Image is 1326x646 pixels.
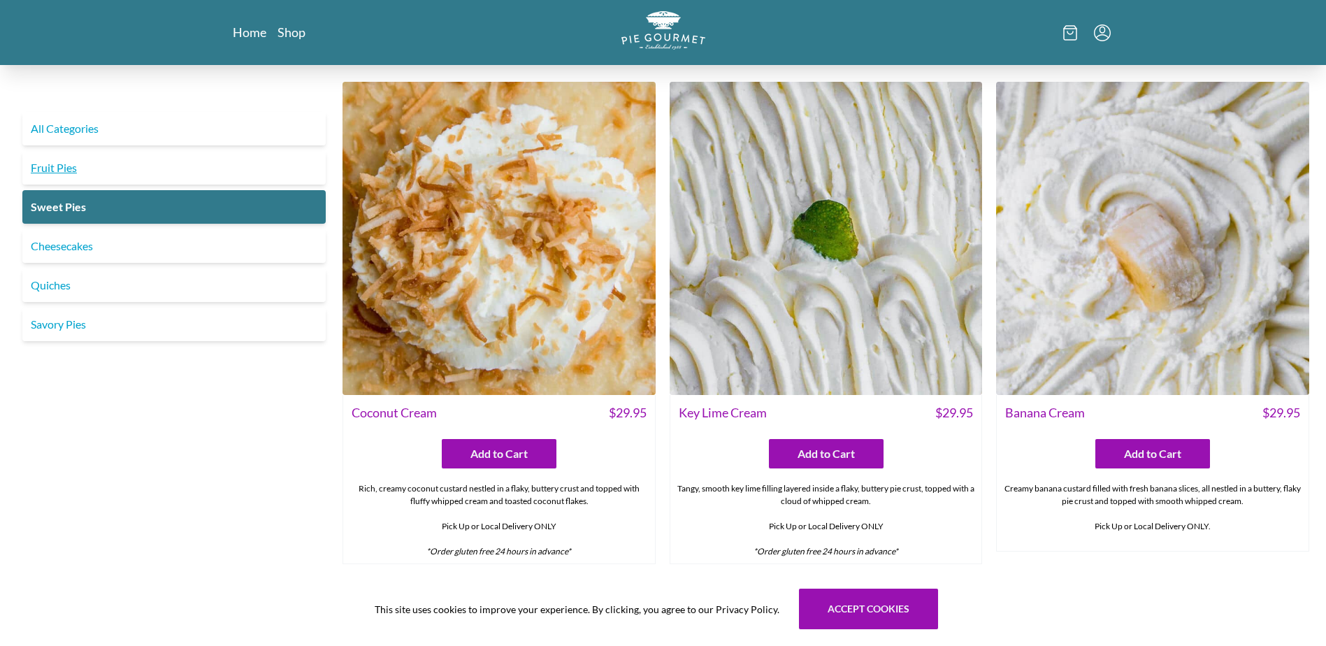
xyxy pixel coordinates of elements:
button: Add to Cart [1095,439,1210,468]
a: Logo [621,11,705,54]
a: Sweet Pies [22,190,326,224]
img: Banana Cream [996,82,1309,395]
span: Coconut Cream [352,403,437,422]
em: *Order gluten free 24 hours in advance* [426,546,571,557]
span: $ 29.95 [1262,403,1300,422]
img: Coconut Cream [343,82,656,395]
button: Add to Cart [442,439,556,468]
span: Banana Cream [1005,403,1085,422]
span: Add to Cart [470,445,528,462]
div: Tangy, smooth key lime filling layered inside a flaky, buttery pie crust, topped with a cloud of ... [670,477,982,564]
button: Add to Cart [769,439,884,468]
a: Quiches [22,268,326,302]
a: All Categories [22,112,326,145]
span: Add to Cart [1124,445,1181,462]
a: Shop [278,24,305,41]
button: Menu [1094,24,1111,41]
img: logo [621,11,705,50]
span: Add to Cart [798,445,855,462]
div: Rich, creamy coconut custard nestled in a flaky, buttery crust and topped with fluffy whipped cre... [343,477,655,564]
div: Creamy banana custard filled with fresh banana slices, all nestled in a buttery, flaky pie crust ... [997,477,1309,551]
a: Cheesecakes [22,229,326,263]
span: $ 29.95 [609,403,647,422]
span: This site uses cookies to improve your experience. By clicking, you agree to our Privacy Policy. [375,602,779,617]
span: Key Lime Cream [679,403,767,422]
img: Key Lime Cream [670,82,983,395]
a: Savory Pies [22,308,326,341]
button: Accept cookies [799,589,938,629]
span: $ 29.95 [935,403,973,422]
em: *Order gluten free 24 hours in advance* [754,546,898,557]
a: Home [233,24,266,41]
a: Fruit Pies [22,151,326,185]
